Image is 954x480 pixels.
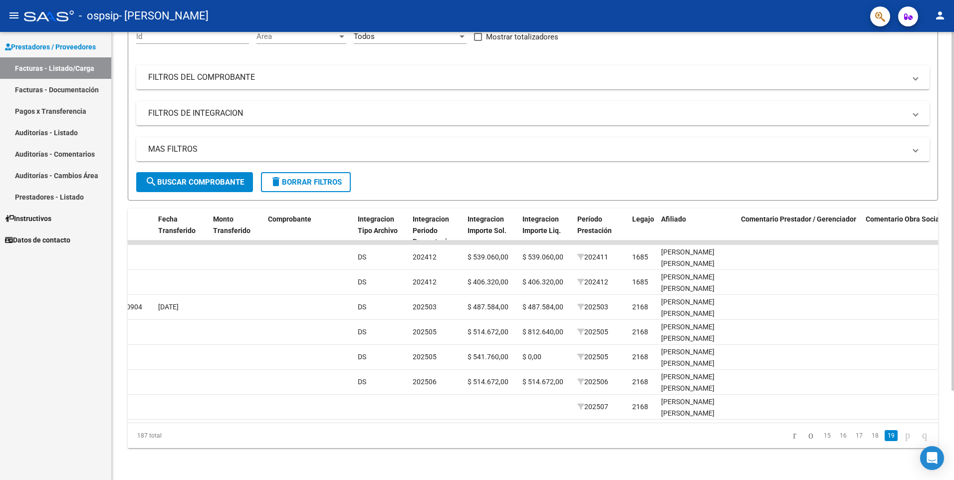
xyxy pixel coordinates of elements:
[8,9,20,21] mat-icon: menu
[661,246,733,280] div: [PERSON_NAME] [PERSON_NAME] 20449411790
[468,378,508,386] span: $ 514.672,00
[522,278,563,286] span: $ 406.320,00
[413,253,437,261] span: 202412
[270,178,342,187] span: Borrar Filtros
[869,430,882,441] a: 18
[835,427,851,444] li: page 16
[920,446,944,470] div: Open Intercom Messenger
[853,430,866,441] a: 17
[413,378,437,386] span: 202506
[632,251,648,263] div: 1685
[934,9,946,21] mat-icon: person
[136,101,930,125] mat-expansion-panel-header: FILTROS DE INTEGRACION
[5,235,70,245] span: Datos de contacto
[522,328,563,336] span: $ 812.640,00
[804,430,818,441] a: go to previous page
[661,271,733,305] div: [PERSON_NAME] [PERSON_NAME] 20449411790
[867,427,883,444] li: page 18
[136,137,930,161] mat-expansion-panel-header: MAS FILTROS
[468,278,508,286] span: $ 406.320,00
[128,423,288,448] div: 187 total
[522,215,561,235] span: Integracion Importe Liq.
[883,427,899,444] li: page 19
[577,253,608,261] span: 202411
[885,430,898,441] a: 19
[918,430,932,441] a: go to last page
[577,403,608,411] span: 202507
[118,303,142,311] span: 410904
[409,209,464,252] datatable-header-cell: Integracion Periodo Presentacion
[522,353,541,361] span: $ 0,00
[577,328,608,336] span: 202505
[213,215,250,235] span: Monto Transferido
[268,215,311,223] span: Comprobante
[79,5,119,27] span: - ospsip
[577,353,608,361] span: 202505
[632,326,648,338] div: 2168
[661,346,733,380] div: [PERSON_NAME] [PERSON_NAME] 20449411790
[148,108,906,119] mat-panel-title: FILTROS DE INTEGRACION
[358,278,366,286] span: DS
[866,215,942,223] span: Comentario Obra Social
[148,72,906,83] mat-panel-title: FILTROS DEL COMPROBANTE
[148,144,906,155] mat-panel-title: MAS FILTROS
[413,353,437,361] span: 202505
[413,215,455,246] span: Integracion Periodo Presentacion
[261,172,351,192] button: Borrar Filtros
[632,351,648,363] div: 2168
[468,253,508,261] span: $ 539.060,00
[468,303,508,311] span: $ 487.584,00
[114,209,154,252] datatable-header-cell: OP
[5,41,96,52] span: Prestadores / Proveedores
[358,253,366,261] span: DS
[468,328,508,336] span: $ 514.672,00
[661,396,733,430] div: [PERSON_NAME] [PERSON_NAME] 20449411790
[661,371,733,405] div: [PERSON_NAME] [PERSON_NAME] 20449411790
[413,303,437,311] span: 202503
[577,378,608,386] span: 202506
[661,215,686,223] span: Afiliado
[5,213,51,224] span: Instructivos
[522,378,563,386] span: $ 514.672,00
[657,209,737,252] datatable-header-cell: Afiliado
[413,278,437,286] span: 202412
[788,430,801,441] a: go to first page
[158,303,179,311] span: [DATE]
[632,276,648,288] div: 1685
[358,303,366,311] span: DS
[522,253,563,261] span: $ 539.060,00
[354,32,375,41] span: Todos
[264,209,354,252] datatable-header-cell: Comprobante
[851,427,867,444] li: page 17
[145,176,157,188] mat-icon: search
[632,301,648,313] div: 2168
[661,321,733,355] div: [PERSON_NAME] [PERSON_NAME] 20449411790
[413,328,437,336] span: 202505
[256,32,337,41] span: Area
[358,215,398,235] span: Integracion Tipo Archivo
[577,215,612,235] span: Período Prestación
[819,427,835,444] li: page 15
[577,303,608,311] span: 202503
[661,296,733,330] div: [PERSON_NAME] [PERSON_NAME] 20449411790
[358,378,366,386] span: DS
[577,278,608,286] span: 202412
[358,328,366,336] span: DS
[573,209,628,252] datatable-header-cell: Período Prestación
[136,65,930,89] mat-expansion-panel-header: FILTROS DEL COMPROBANTE
[136,172,253,192] button: Buscar Comprobante
[158,215,196,235] span: Fecha Transferido
[632,401,648,413] div: 2168
[468,353,508,361] span: $ 541.760,00
[737,209,862,252] datatable-header-cell: Comentario Prestador / Gerenciador
[270,176,282,188] mat-icon: delete
[522,303,563,311] span: $ 487.584,00
[464,209,518,252] datatable-header-cell: Integracion Importe Sol.
[837,430,850,441] a: 16
[518,209,573,252] datatable-header-cell: Integracion Importe Liq.
[354,209,409,252] datatable-header-cell: Integracion Tipo Archivo
[358,353,366,361] span: DS
[901,430,915,441] a: go to next page
[741,215,856,223] span: Comentario Prestador / Gerenciador
[632,215,654,223] span: Legajo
